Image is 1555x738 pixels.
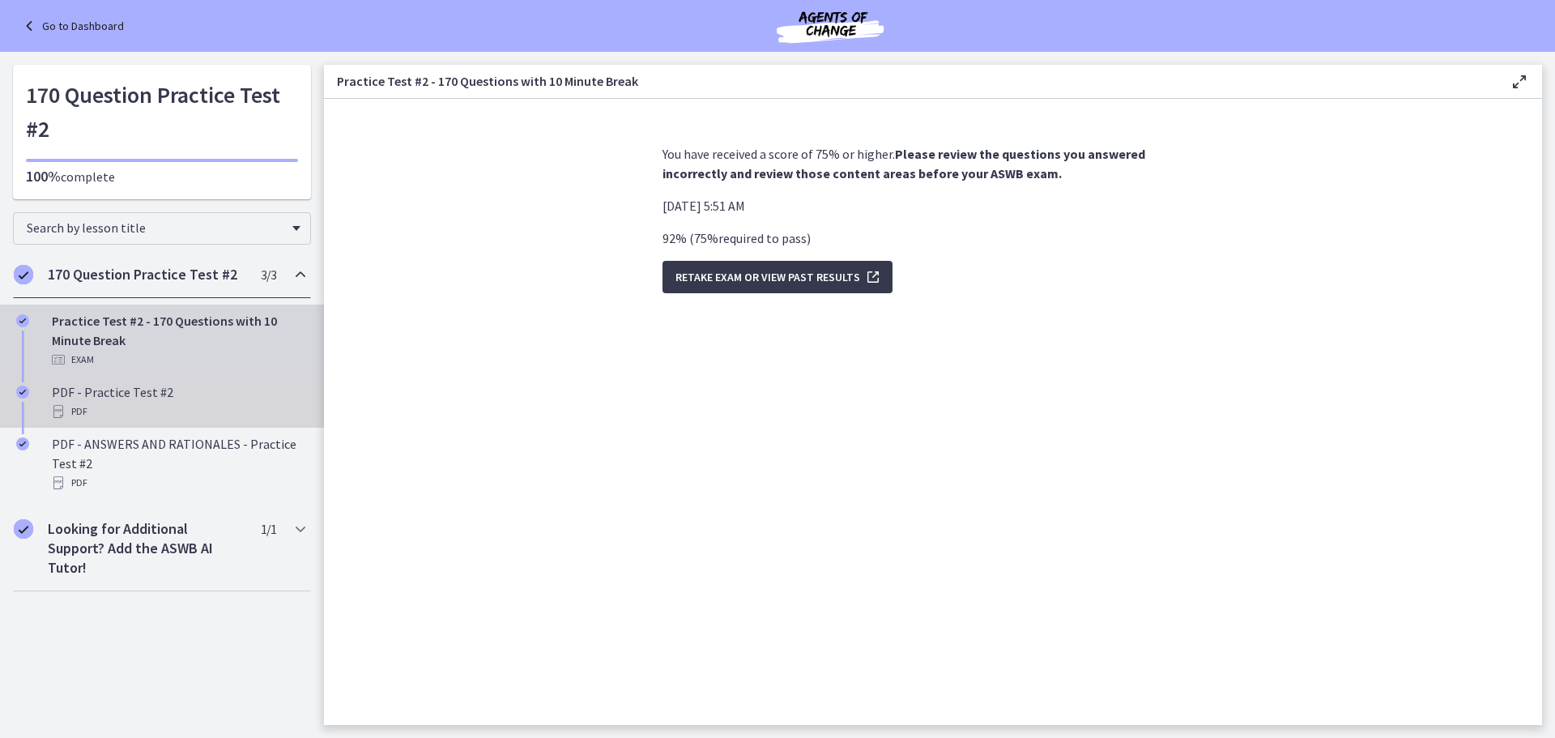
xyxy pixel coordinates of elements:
[48,519,245,578] h2: Looking for Additional Support? Add the ASWB AI Tutor!
[16,314,29,327] i: Completed
[662,230,811,246] span: 92 % ( 75 % required to pass )
[662,144,1204,183] p: You have received a score of 75% or higher.
[19,16,124,36] a: Go to Dashboard
[13,212,311,245] div: Search by lesson title
[48,265,245,284] h2: 170 Question Practice Test #2
[16,437,29,450] i: Completed
[337,71,1484,91] h3: Practice Test #2 - 170 Questions with 10 Minute Break
[26,78,298,146] h1: 170 Question Practice Test #2
[52,350,305,369] div: Exam
[26,167,61,186] span: 100%
[14,265,33,284] i: Completed
[52,473,305,493] div: PDF
[16,386,29,399] i: Completed
[733,6,927,45] img: Agents of Change
[52,434,305,493] div: PDF - ANSWERS AND RATIONALES - Practice Test #2
[662,198,745,214] span: [DATE] 5:51 AM
[14,519,33,539] i: Completed
[675,267,860,287] span: Retake Exam OR View Past Results
[662,146,1145,181] strong: Please review the questions you answered incorrectly and review those content areas before your A...
[27,220,284,236] span: Search by lesson title
[52,402,305,421] div: PDF
[26,167,298,186] p: complete
[52,311,305,369] div: Practice Test #2 - 170 Questions with 10 Minute Break
[52,382,305,421] div: PDF - Practice Test #2
[261,265,276,284] span: 3 / 3
[261,519,276,539] span: 1 / 1
[662,261,893,293] button: Retake Exam OR View Past Results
